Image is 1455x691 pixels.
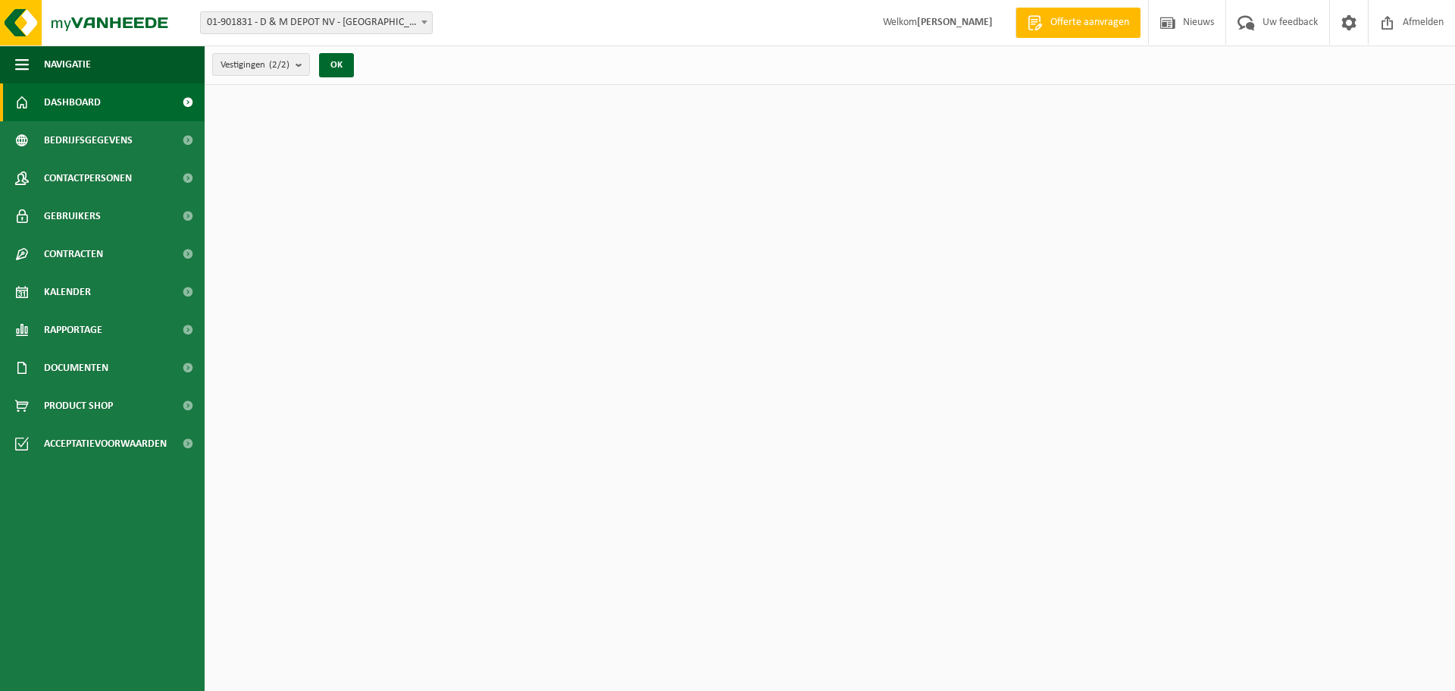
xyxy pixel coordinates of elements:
[212,53,310,76] button: Vestigingen(2/2)
[319,53,354,77] button: OK
[44,349,108,387] span: Documenten
[44,121,133,159] span: Bedrijfsgegevens
[44,83,101,121] span: Dashboard
[201,12,432,33] span: 01-901831 - D & M DEPOT NV - AARTSELAAR
[44,235,103,273] span: Contracten
[44,46,91,83] span: Navigatie
[44,273,91,311] span: Kalender
[269,60,289,70] count: (2/2)
[200,11,433,34] span: 01-901831 - D & M DEPOT NV - AARTSELAAR
[44,311,102,349] span: Rapportage
[44,159,132,197] span: Contactpersonen
[44,425,167,463] span: Acceptatievoorwaarden
[1015,8,1141,38] a: Offerte aanvragen
[1047,15,1133,30] span: Offerte aanvragen
[917,17,993,28] strong: [PERSON_NAME]
[44,387,113,425] span: Product Shop
[44,197,101,235] span: Gebruikers
[221,54,289,77] span: Vestigingen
